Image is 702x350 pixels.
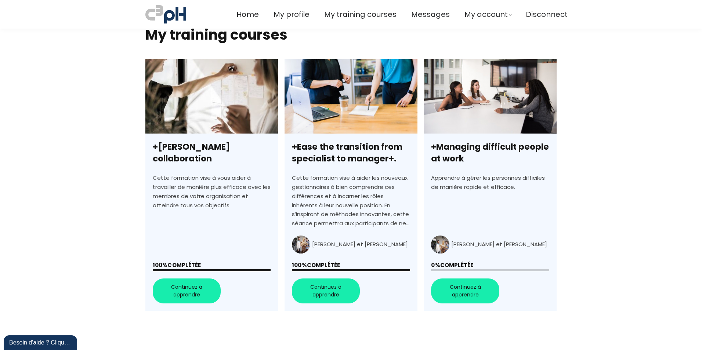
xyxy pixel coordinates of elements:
h2: My training courses [145,25,557,44]
span: My account [464,8,508,21]
img: a70bc7685e0efc0bd0b04b3506828469.jpeg [145,4,186,25]
a: My training courses [324,8,397,21]
a: Home [236,8,259,21]
a: Messages [411,8,450,21]
a: My profile [274,8,310,21]
a: Disconnect [526,8,568,21]
iframe: chat widget [4,334,79,350]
